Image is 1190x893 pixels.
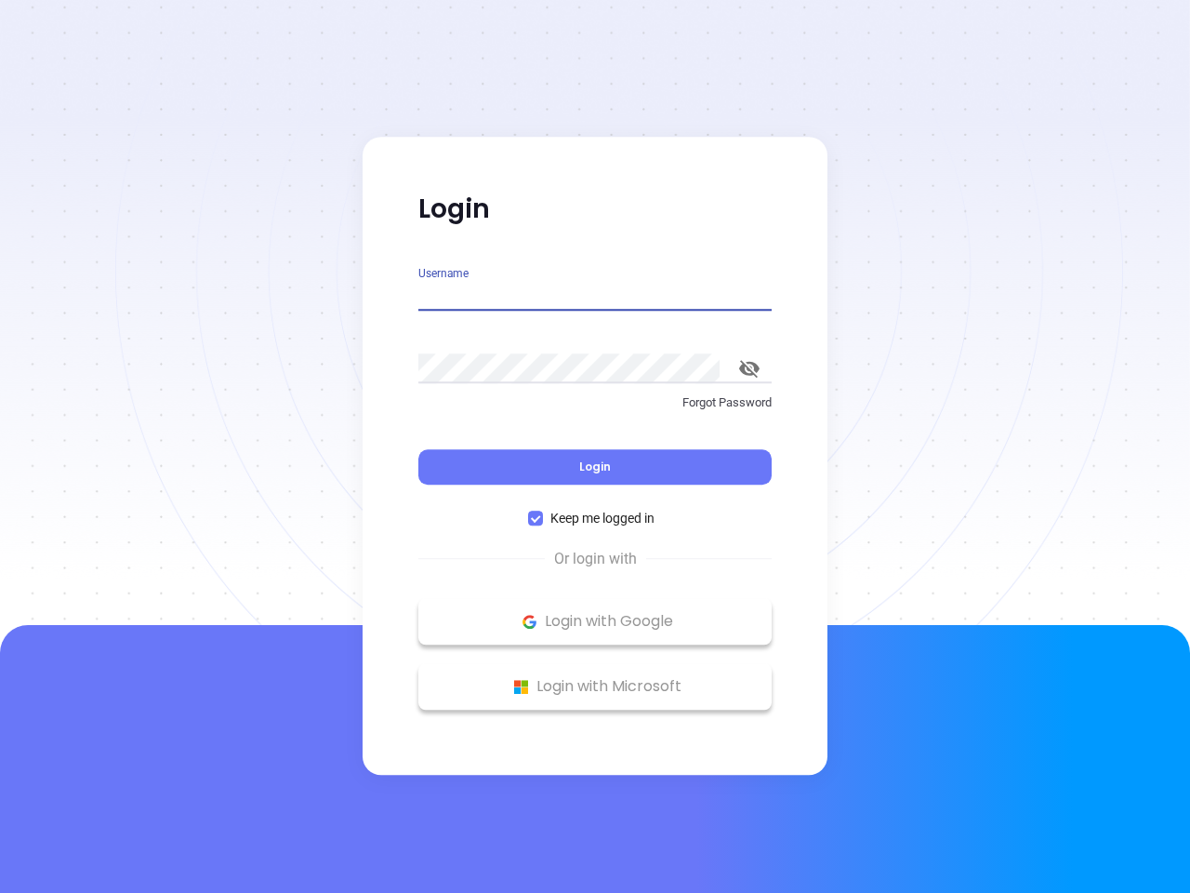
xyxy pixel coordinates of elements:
[418,193,772,226] p: Login
[418,663,772,710] button: Microsoft Logo Login with Microsoft
[418,393,772,412] p: Forgot Password
[545,548,646,570] span: Or login with
[418,598,772,645] button: Google Logo Login with Google
[509,675,533,699] img: Microsoft Logo
[428,673,762,700] p: Login with Microsoft
[579,459,611,474] span: Login
[543,508,662,528] span: Keep me logged in
[418,268,469,279] label: Username
[518,610,541,633] img: Google Logo
[418,449,772,485] button: Login
[418,393,772,427] a: Forgot Password
[727,346,772,391] button: toggle password visibility
[428,607,762,635] p: Login with Google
